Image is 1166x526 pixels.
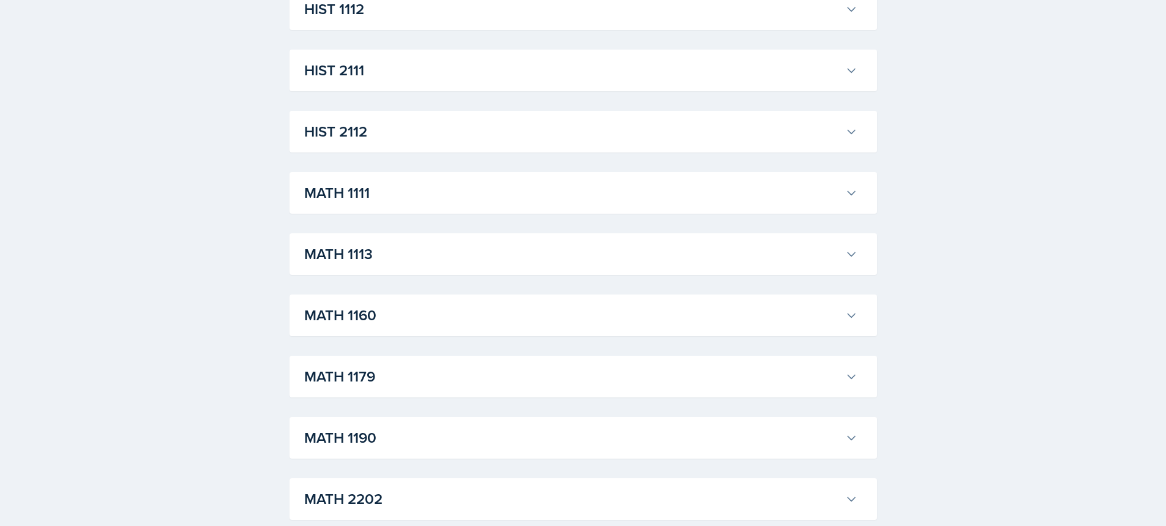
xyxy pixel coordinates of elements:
button: HIST 2112 [302,118,860,145]
button: MATH 1160 [302,302,860,329]
h3: HIST 2112 [304,121,840,143]
button: MATH 1179 [302,363,860,390]
button: MATH 1111 [302,179,860,206]
h3: MATH 2202 [304,488,840,510]
button: MATH 1190 [302,424,860,451]
button: MATH 2202 [302,486,860,513]
h3: MATH 1111 [304,182,840,204]
h3: MATH 1190 [304,427,840,449]
h3: MATH 1113 [304,243,840,265]
button: MATH 1113 [302,241,860,268]
h3: MATH 1179 [304,366,840,388]
h3: MATH 1160 [304,304,840,326]
h3: HIST 2111 [304,59,840,81]
button: HIST 2111 [302,57,860,84]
